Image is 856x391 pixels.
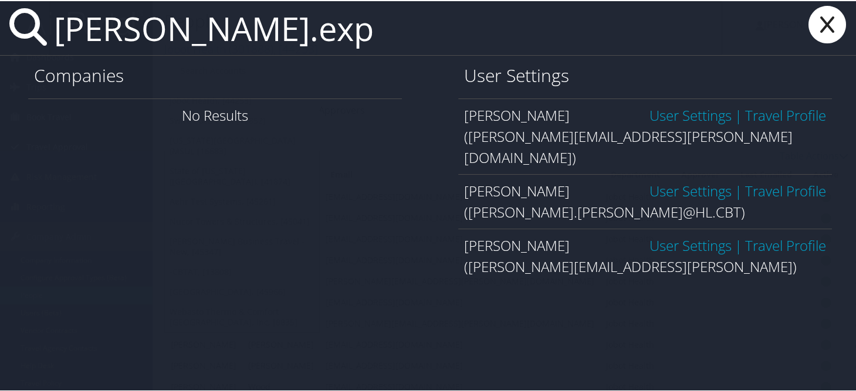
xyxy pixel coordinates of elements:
div: ([PERSON_NAME].[PERSON_NAME]@HL.CBT) [464,200,826,222]
a: User Settings [649,234,732,254]
h1: User Settings [464,62,826,87]
span: | [732,180,745,199]
span: | [732,234,745,254]
h1: Companies [34,62,396,87]
a: User Settings [649,180,732,199]
a: User Settings [649,104,732,124]
a: View OBT Profile [745,104,826,124]
span: [PERSON_NAME] [464,234,570,254]
div: No Results [28,97,402,131]
span: [PERSON_NAME] [464,180,570,199]
span: | [732,104,745,124]
a: View OBT Profile [745,234,826,254]
div: ([PERSON_NAME][EMAIL_ADDRESS][PERSON_NAME][DOMAIN_NAME]) [464,125,826,167]
a: View OBT Profile [745,180,826,199]
div: ([PERSON_NAME][EMAIL_ADDRESS][PERSON_NAME]) [464,255,826,276]
span: [PERSON_NAME] [464,104,570,124]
